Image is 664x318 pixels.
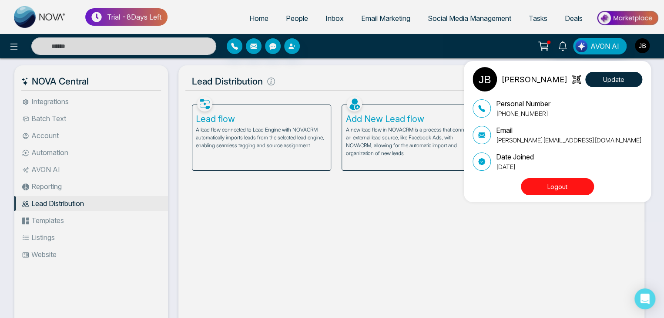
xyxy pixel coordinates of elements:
p: Personal Number [496,98,550,109]
button: Logout [521,178,594,195]
p: [DATE] [496,162,534,171]
p: Email [496,125,642,135]
p: [PHONE_NUMBER] [496,109,550,118]
p: [PERSON_NAME][EMAIL_ADDRESS][DOMAIN_NAME] [496,135,642,145]
p: [PERSON_NAME] [501,74,567,85]
p: Date Joined [496,152,534,162]
button: Update [585,72,642,87]
div: Open Intercom Messenger [634,288,655,309]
